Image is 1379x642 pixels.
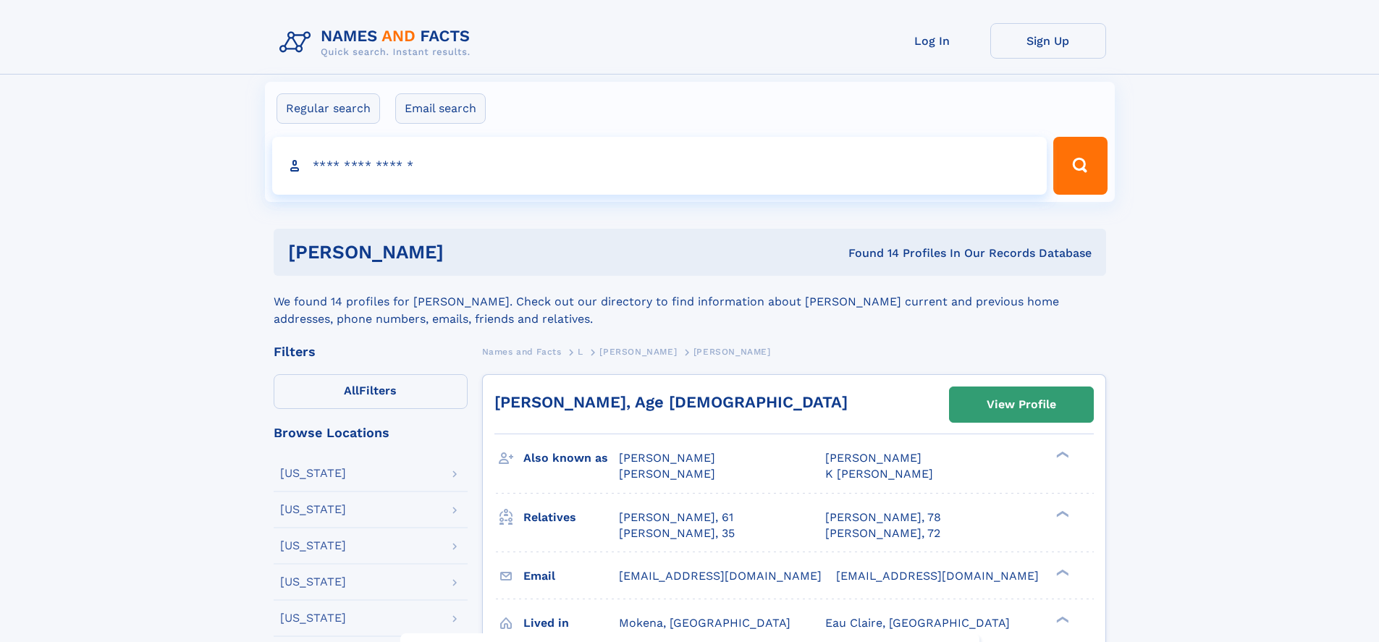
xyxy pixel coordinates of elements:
div: Found 14 Profiles In Our Records Database [646,245,1092,261]
div: ❯ [1053,614,1070,624]
button: Search Button [1053,137,1107,195]
div: ❯ [1053,509,1070,518]
h3: Email [523,564,619,588]
span: [PERSON_NAME] [825,451,922,465]
span: [PERSON_NAME] [619,451,715,465]
a: [PERSON_NAME] [599,342,677,360]
div: Filters [274,345,468,358]
div: [US_STATE] [280,576,346,588]
img: Logo Names and Facts [274,23,482,62]
a: [PERSON_NAME], 61 [619,510,733,525]
div: ❯ [1053,567,1070,577]
span: [PERSON_NAME] [599,347,677,357]
a: [PERSON_NAME], 78 [825,510,941,525]
span: [PERSON_NAME] [693,347,771,357]
a: [PERSON_NAME], Age [DEMOGRAPHIC_DATA] [494,393,848,411]
a: [PERSON_NAME], 72 [825,525,940,541]
span: All [344,384,359,397]
a: Log In [874,23,990,59]
div: [US_STATE] [280,504,346,515]
span: L [578,347,583,357]
div: [US_STATE] [280,540,346,552]
span: [EMAIL_ADDRESS][DOMAIN_NAME] [836,569,1039,583]
div: Browse Locations [274,426,468,439]
a: Names and Facts [482,342,562,360]
div: [US_STATE] [280,612,346,624]
input: search input [272,137,1047,195]
span: Eau Claire, [GEOGRAPHIC_DATA] [825,616,1010,630]
h3: Also known as [523,446,619,470]
a: Sign Up [990,23,1106,59]
label: Filters [274,374,468,409]
span: Mokena, [GEOGRAPHIC_DATA] [619,616,790,630]
h1: [PERSON_NAME] [288,243,646,261]
div: [US_STATE] [280,468,346,479]
label: Email search [395,93,486,124]
span: K [PERSON_NAME] [825,467,933,481]
a: [PERSON_NAME], 35 [619,525,735,541]
div: View Profile [987,388,1056,421]
span: [PERSON_NAME] [619,467,715,481]
span: [EMAIL_ADDRESS][DOMAIN_NAME] [619,569,822,583]
a: View Profile [950,387,1093,422]
h3: Relatives [523,505,619,530]
a: L [578,342,583,360]
label: Regular search [277,93,380,124]
div: We found 14 profiles for [PERSON_NAME]. Check out our directory to find information about [PERSON... [274,276,1106,328]
div: ❯ [1053,450,1070,460]
h3: Lived in [523,611,619,635]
